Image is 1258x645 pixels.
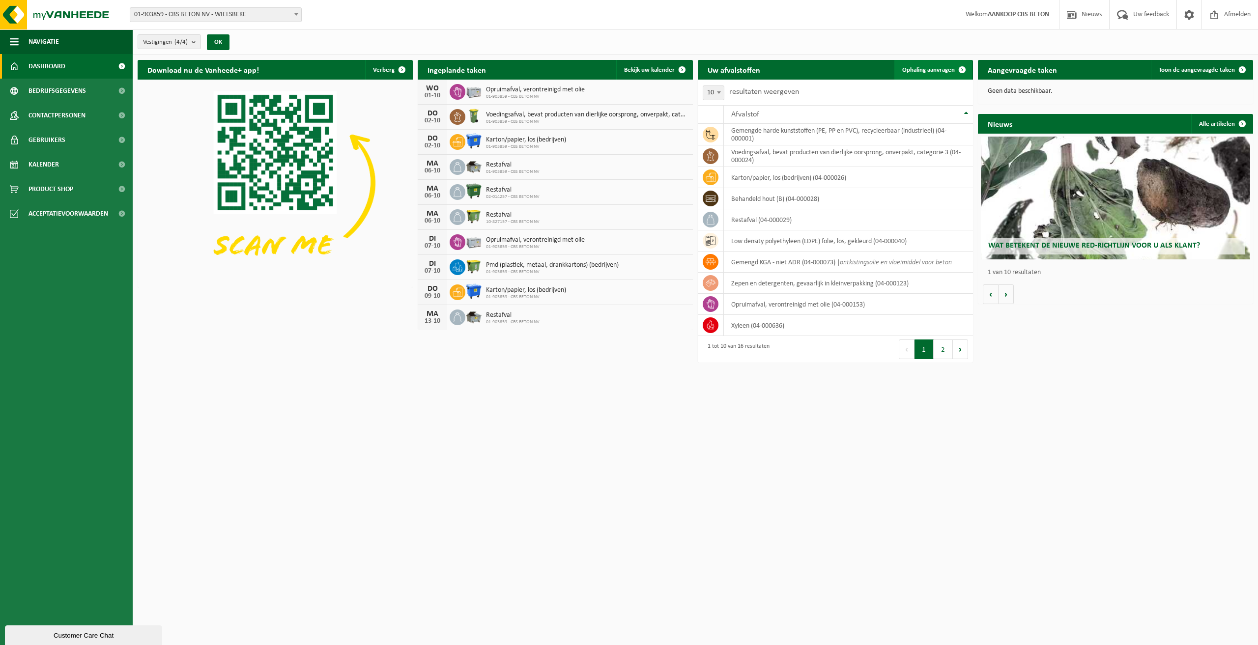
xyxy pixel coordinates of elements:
span: 01-903859 - CBS BETON NV [486,244,585,250]
h2: Nieuws [978,114,1022,133]
img: WB-1100-HPE-BE-01 [465,283,482,300]
i: ontkistingsolie en vloeimiddel voor beton [840,259,952,266]
span: 02-014257 - CBS BETON NV [486,194,540,200]
span: Opruimafval, verontreinigd met olie [486,236,585,244]
td: xyleen (04-000636) [724,315,973,336]
span: 10 [703,85,724,100]
span: Ophaling aanvragen [902,67,955,73]
div: DI [423,235,442,243]
div: 06-10 [423,193,442,199]
div: 06-10 [423,218,442,224]
span: Afvalstof [731,111,759,118]
td: behandeld hout (B) (04-000028) [724,188,973,209]
td: karton/papier, los (bedrijven) (04-000026) [724,167,973,188]
span: Restafval [486,161,540,169]
button: Vorige [983,284,999,304]
div: 06-10 [423,168,442,174]
p: Geen data beschikbaar. [988,88,1243,95]
button: Volgende [999,284,1014,304]
span: 01-903859 - CBS BETON NV - WIELSBEKE [130,7,302,22]
span: 01-903859 - CBS BETON NV [486,294,566,300]
td: low density polyethyleen (LDPE) folie, los, gekleurd (04-000040) [724,230,973,252]
span: 01-903859 - CBS BETON NV [486,94,585,100]
span: Navigatie [29,29,59,54]
span: Karton/papier, los (bedrijven) [486,286,566,294]
h2: Uw afvalstoffen [698,60,770,79]
button: 2 [934,339,953,359]
span: Verberg [373,67,395,73]
img: WB-1100-HPE-GN-01 [465,183,482,199]
button: Previous [899,339,915,359]
div: 02-10 [423,142,442,149]
div: 07-10 [423,268,442,275]
span: Acceptatievoorwaarden [29,201,108,226]
div: 01-10 [423,92,442,99]
td: restafval (04-000029) [724,209,973,230]
img: Download de VHEPlus App [138,80,413,286]
div: 1 tot 10 van 16 resultaten [703,338,770,360]
img: WB-0140-HPE-GN-50 [465,108,482,124]
span: Karton/papier, los (bedrijven) [486,136,566,144]
span: 01-903859 - CBS BETON NV [486,269,619,275]
button: OK [207,34,229,50]
button: Verberg [365,60,412,80]
img: WB-5000-GAL-GY-01 [465,158,482,174]
span: 01-903859 - CBS BETON NV [486,119,688,125]
h2: Download nu de Vanheede+ app! [138,60,269,79]
span: Voedingsafval, bevat producten van dierlijke oorsprong, onverpakt, categorie 3 [486,111,688,119]
span: 01-903859 - CBS BETON NV [486,144,566,150]
img: WB-1100-HPE-GN-50 [465,258,482,275]
a: Toon de aangevraagde taken [1151,60,1252,80]
img: WB-1100-HPE-BE-01 [465,133,482,149]
span: Opruimafval, verontreinigd met olie [486,86,585,94]
a: Ophaling aanvragen [894,60,972,80]
span: 01-903859 - CBS BETON NV [486,169,540,175]
span: Dashboard [29,54,65,79]
div: MA [423,310,442,318]
img: PB-LB-0680-HPE-GY-11 [465,233,482,250]
button: 1 [915,339,934,359]
div: 09-10 [423,293,442,300]
span: Contactpersonen [29,103,86,128]
img: WB-5000-GAL-GY-01 [465,308,482,325]
div: 13-10 [423,318,442,325]
td: gemengd KGA - niet ADR (04-000073) | [724,252,973,273]
h2: Ingeplande taken [418,60,496,79]
div: WO [423,84,442,92]
span: Vestigingen [143,35,188,50]
p: 1 van 10 resultaten [988,269,1248,276]
span: Pmd (plastiek, metaal, drankkartons) (bedrijven) [486,261,619,269]
td: opruimafval, verontreinigd met olie (04-000153) [724,294,973,315]
div: 07-10 [423,243,442,250]
div: DO [423,285,442,293]
div: DO [423,110,442,117]
h2: Aangevraagde taken [978,60,1067,79]
a: Wat betekent de nieuwe RED-richtlijn voor u als klant? [981,137,1251,259]
strong: AANKOOP CBS BETON [988,11,1049,18]
span: Wat betekent de nieuwe RED-richtlijn voor u als klant? [988,242,1200,250]
count: (4/4) [174,39,188,45]
span: Restafval [486,311,540,319]
span: Toon de aangevraagde taken [1159,67,1235,73]
span: Bekijk uw kalender [624,67,675,73]
td: zepen en detergenten, gevaarlijk in kleinverpakking (04-000123) [724,273,973,294]
span: Product Shop [29,177,73,201]
span: 10-827157 - CBS BETON NV [486,219,540,225]
div: 02-10 [423,117,442,124]
td: gemengde harde kunststoffen (PE, PP en PVC), recycleerbaar (industrieel) (04-000001) [724,124,973,145]
img: WB-1100-HPE-GN-50 [465,208,482,224]
span: 01-903859 - CBS BETON NV [486,319,540,325]
a: Bekijk uw kalender [616,60,692,80]
div: MA [423,160,442,168]
td: voedingsafval, bevat producten van dierlijke oorsprong, onverpakt, categorie 3 (04-000024) [724,145,973,167]
div: DO [423,135,442,142]
span: Restafval [486,211,540,219]
div: MA [423,185,442,193]
span: Bedrijfsgegevens [29,79,86,103]
a: Alle artikelen [1191,114,1252,134]
button: Next [953,339,968,359]
span: Gebruikers [29,128,65,152]
span: Kalender [29,152,59,177]
span: 01-903859 - CBS BETON NV - WIELSBEKE [130,8,301,22]
div: DI [423,260,442,268]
